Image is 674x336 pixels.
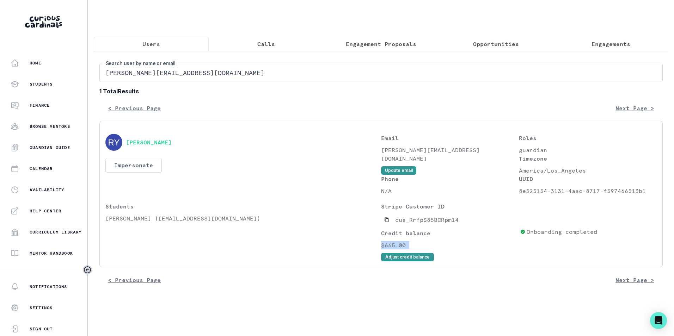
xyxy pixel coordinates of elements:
[607,101,663,115] button: Next Page >
[395,216,459,224] p: cus_RrfpS85BCRpm14
[30,305,53,311] p: Settings
[99,273,169,287] button: < Previous Page
[30,229,82,235] p: Curriculum Library
[381,166,416,175] button: Update email
[105,214,381,223] p: [PERSON_NAME] ([EMAIL_ADDRESS][DOMAIN_NAME])
[30,145,70,150] p: Guardian Guide
[346,40,416,48] p: Engagement Proposals
[519,166,657,175] p: America/Los_Angeles
[105,202,381,211] p: Students
[99,101,169,115] button: < Previous Page
[381,214,392,225] button: Copied to clipboard
[30,81,53,87] p: Students
[381,187,519,195] p: N/A
[519,146,657,154] p: guardian
[30,250,73,256] p: Mentor Handbook
[83,265,92,274] button: Toggle sidebar
[30,60,41,66] p: Home
[473,40,519,48] p: Opportunities
[30,166,53,172] p: Calendar
[519,154,657,163] p: Timezone
[257,40,275,48] p: Calls
[381,202,517,211] p: Stripe Customer ID
[381,134,519,142] p: Email
[381,229,517,237] p: Credit balance
[99,87,663,95] b: 1 Total Results
[381,253,434,261] button: Adjust credit balance
[650,312,667,329] div: Open Intercom Messenger
[30,102,50,108] p: Finance
[30,284,67,290] p: Notifications
[30,124,70,129] p: Browse Mentors
[30,326,53,332] p: Sign Out
[142,40,160,48] p: Users
[592,40,630,48] p: Engagements
[126,139,172,146] button: [PERSON_NAME]
[381,175,519,183] p: Phone
[381,241,517,249] p: $665.00
[25,16,62,28] img: Curious Cardinals Logo
[30,208,61,214] p: Help Center
[527,228,597,236] p: Onboarding completed
[519,134,657,142] p: Roles
[519,187,657,195] p: 8e525154-3131-4aac-8717-f597466513b1
[519,175,657,183] p: UUID
[105,134,122,151] img: svg
[30,187,64,193] p: Availability
[607,273,663,287] button: Next Page >
[105,158,162,173] button: Impersonate
[381,146,519,163] p: [PERSON_NAME][EMAIL_ADDRESS][DOMAIN_NAME]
